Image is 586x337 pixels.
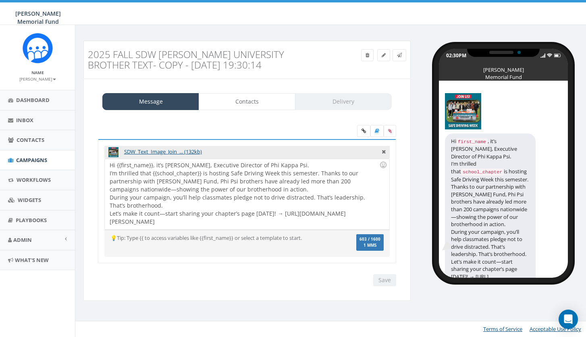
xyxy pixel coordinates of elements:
span: Contacts [17,136,44,144]
span: Dashboard [16,96,50,104]
span: Attach your media [384,125,396,137]
span: Workflows [17,176,51,183]
div: Open Intercom Messenger [559,310,578,329]
small: [PERSON_NAME] [19,76,56,82]
span: [PERSON_NAME] Memorial Fund [15,10,61,25]
img: Rally_Corp_Icon.png [23,33,53,63]
span: Playbooks [16,216,47,224]
label: Insert Template Text [370,125,384,137]
span: Inbox [16,116,33,124]
span: 603 / 1600 [359,237,380,242]
span: Campaigns [16,156,47,164]
span: Admin [13,236,32,243]
span: Widgets [18,196,41,204]
div: 💡Tip: Type {{ to access variables like {{first_name}} or select a template to start. [104,234,342,242]
div: [PERSON_NAME] Memorial Fund [483,66,524,70]
h3: 2025 Fall SDW [PERSON_NAME] University Brother TEXT- Copy - [DATE] 19:30:14 [88,49,324,71]
span: Send Test Message [397,52,402,58]
code: school_chapter [461,168,504,176]
code: first_name [456,138,488,146]
a: Terms of Service [483,325,522,333]
span: Delete Campaign [366,52,369,58]
div: Hi , it’s [PERSON_NAME], Executive Director of Phi Kappa Psi. I’m thrilled that is hosting Safe D... [445,133,536,314]
a: Message [102,93,199,110]
span: What's New [15,256,49,264]
a: SDW_Text_Image_Join_... (132kb) [124,148,202,155]
a: Acceptable Use Policy [530,325,581,333]
small: Name [31,70,44,75]
a: [PERSON_NAME] [19,75,56,82]
div: Hi {{first_name}}, it’s [PERSON_NAME], Executive Director of Phi Kappa Psi. I’m thrilled that {{s... [105,159,389,229]
div: 02:30PM [446,52,466,59]
a: Contacts [199,93,295,110]
span: 1 MMS [359,243,380,248]
span: Edit Campaign [382,52,386,58]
